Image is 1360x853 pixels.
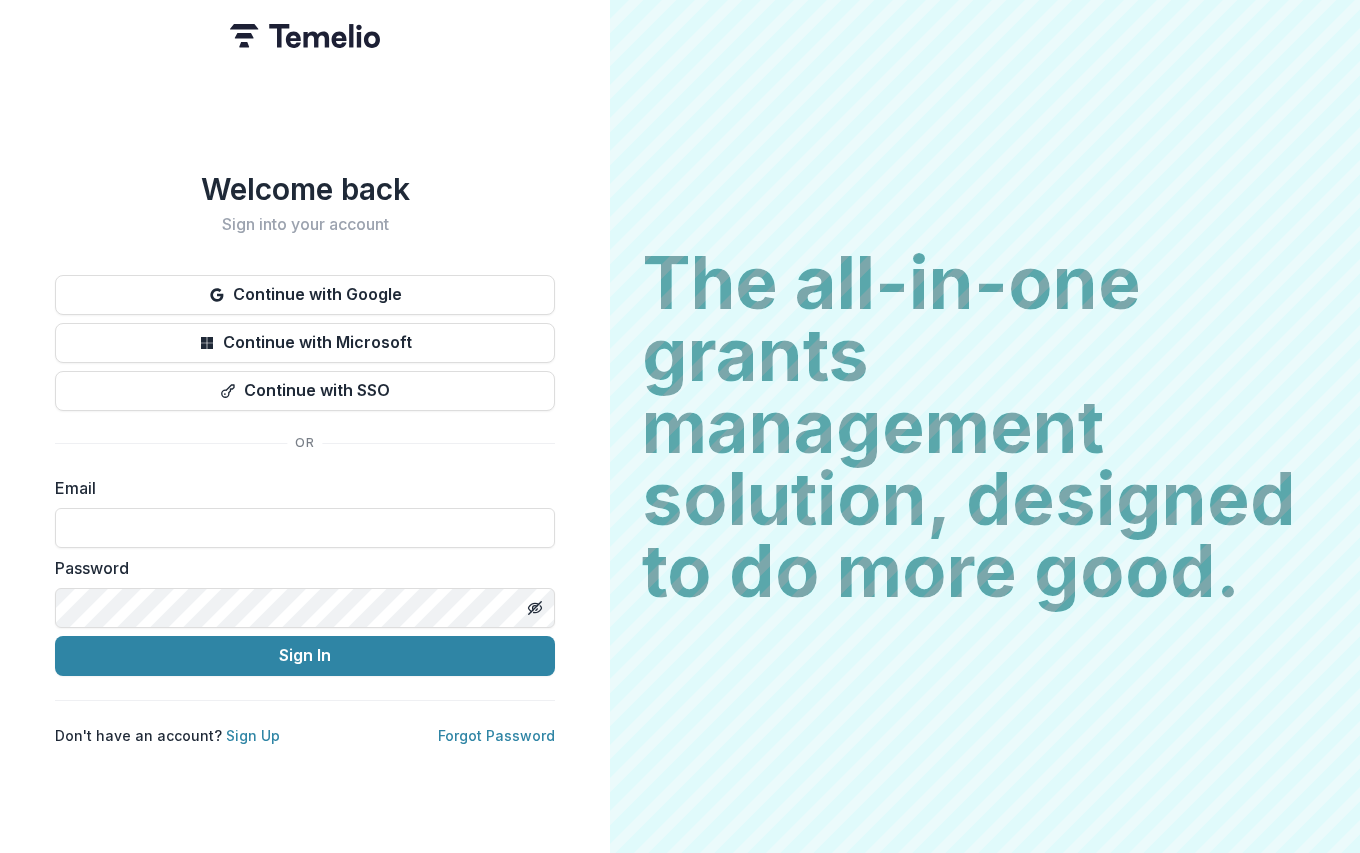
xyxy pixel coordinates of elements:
h2: Sign into your account [55,215,555,234]
button: Continue with SSO [55,371,555,411]
button: Sign In [55,636,555,676]
p: Don't have an account? [55,725,280,746]
img: Temelio [230,24,380,48]
button: Continue with Microsoft [55,323,555,363]
label: Password [55,556,543,580]
a: Forgot Password [438,727,555,744]
button: Toggle password visibility [519,592,551,624]
button: Continue with Google [55,275,555,315]
label: Email [55,476,543,500]
h1: Welcome back [55,171,555,207]
a: Sign Up [226,727,280,744]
